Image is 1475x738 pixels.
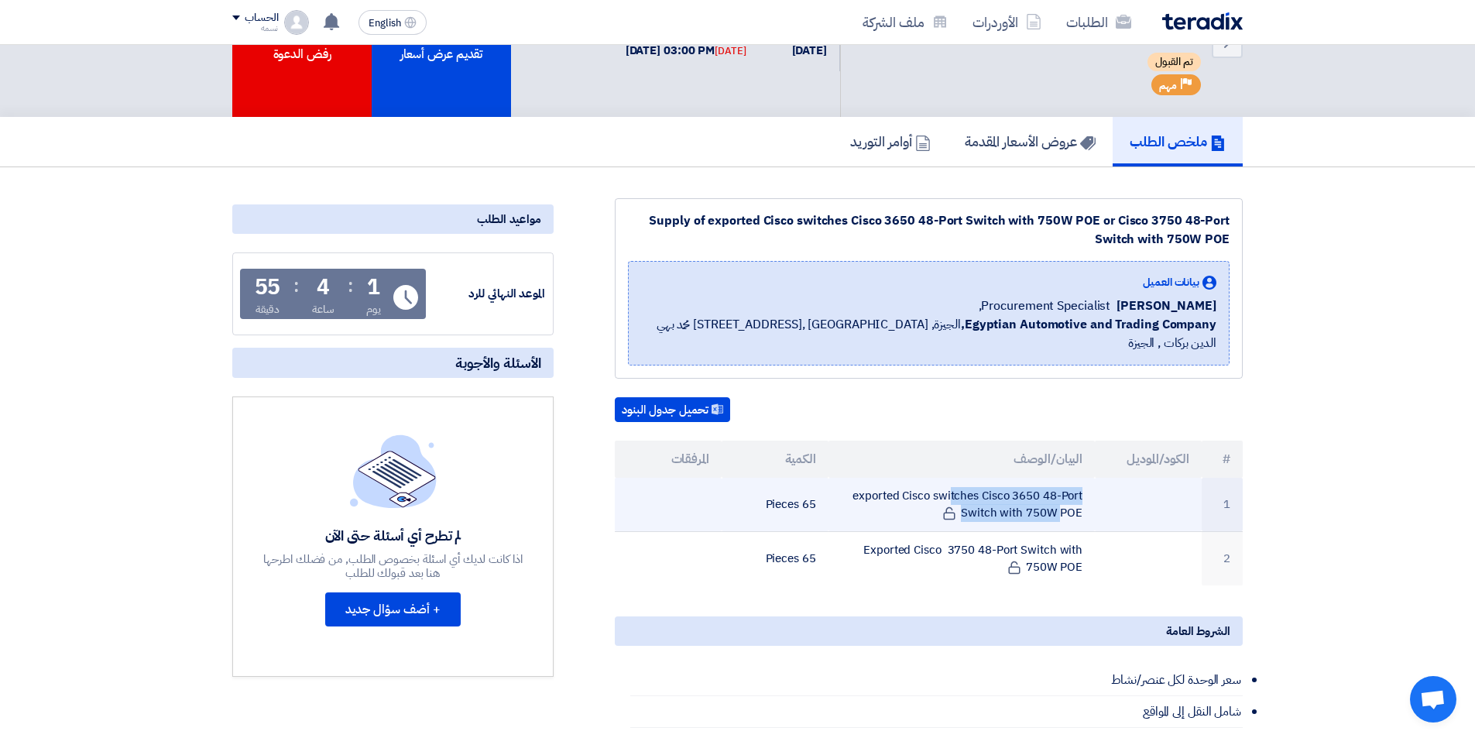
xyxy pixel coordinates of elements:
td: 65 Pieces [722,531,828,585]
div: نسمه [232,24,278,33]
button: + أضف سؤال جديد [325,592,461,626]
span: الجيزة, [GEOGRAPHIC_DATA] ,[STREET_ADDRESS] محمد بهي الدين بركات , الجيزة [641,315,1216,352]
th: الكمية [722,441,828,478]
td: exported Cisco switches Cisco 3650 48-Port Switch with 750W POE [828,478,1096,532]
div: ساعة [312,301,334,318]
th: المرفقات [615,441,722,478]
div: Open chat [1410,676,1456,723]
div: اذا كانت لديك أي اسئلة بخصوص الطلب, من فضلك اطرحها هنا بعد قبولك للطلب [262,552,525,580]
td: 65 Pieces [722,478,828,532]
b: Egyptian Automotive and Trading Company, [961,315,1216,334]
div: لم تطرح أي أسئلة حتى الآن [262,527,525,544]
span: Procurement Specialist, [979,297,1111,315]
div: الحساب [245,12,278,25]
div: : [348,272,353,300]
td: 2 [1202,531,1243,585]
div: دقيقة [256,301,280,318]
img: profile_test.png [284,10,309,35]
a: الطلبات [1054,4,1144,40]
span: تم القبول [1147,53,1201,71]
span: English [369,18,401,29]
div: 1 [367,276,380,298]
div: مواعيد الطلب [232,204,554,234]
span: الشروط العامة [1166,623,1230,640]
h5: أوامر التوريد [850,132,931,150]
div: يوم [366,301,381,318]
th: البيان/الوصف [828,441,1096,478]
button: English [358,10,427,35]
span: الأسئلة والأجوبة [455,354,541,372]
a: ملف الشركة [850,4,960,40]
div: Supply of exported Cisco switches Cisco 3650 48-Port Switch with 750W POE or Cisco 3750 48-Port S... [628,211,1230,249]
img: empty_state_list.svg [350,434,437,507]
div: 4 [317,276,330,298]
span: [PERSON_NAME] [1117,297,1216,315]
button: تحميل جدول البنود [615,397,730,422]
div: 55 [255,276,281,298]
div: [DATE] [771,42,827,60]
div: [DATE] 03:00 PM [626,42,746,60]
div: الموعد النهائي للرد [429,285,545,303]
li: سعر الوحدة لكل عنصر/نشاط [630,664,1243,696]
span: مهم [1159,78,1177,93]
span: بيانات العميل [1143,274,1199,290]
td: Exported Cisco 3750 48-Port Switch with 750W POE [828,531,1096,585]
a: أوامر التوريد [833,117,948,166]
img: Teradix logo [1162,12,1243,30]
a: ملخص الطلب [1113,117,1243,166]
td: 1 [1202,478,1243,532]
a: عروض الأسعار المقدمة [948,117,1113,166]
th: الكود/الموديل [1095,441,1202,478]
div: : [293,272,299,300]
li: شامل النقل إلى المواقع [630,696,1243,728]
div: [DATE] [715,43,746,59]
h5: ملخص الطلب [1130,132,1226,150]
th: # [1202,441,1243,478]
a: الأوردرات [960,4,1054,40]
h5: عروض الأسعار المقدمة [965,132,1096,150]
